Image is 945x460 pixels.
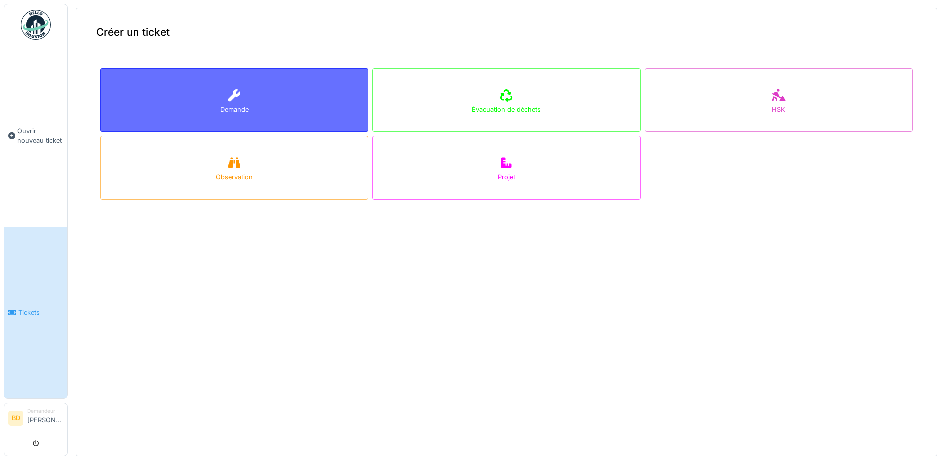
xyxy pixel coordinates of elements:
div: Demande [220,105,249,114]
li: [PERSON_NAME] [27,407,63,429]
div: Observation [216,172,253,182]
span: Tickets [18,308,63,317]
div: Demandeur [27,407,63,415]
div: Évacuation de déchets [472,105,540,114]
a: Ouvrir nouveau ticket [4,45,67,227]
div: Créer un ticket [76,8,937,56]
a: Tickets [4,227,67,398]
li: BD [8,411,23,426]
span: Ouvrir nouveau ticket [17,126,63,145]
div: HSK [772,105,785,114]
img: Badge_color-CXgf-gQk.svg [21,10,51,40]
div: Projet [498,172,515,182]
a: BD Demandeur[PERSON_NAME] [8,407,63,431]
